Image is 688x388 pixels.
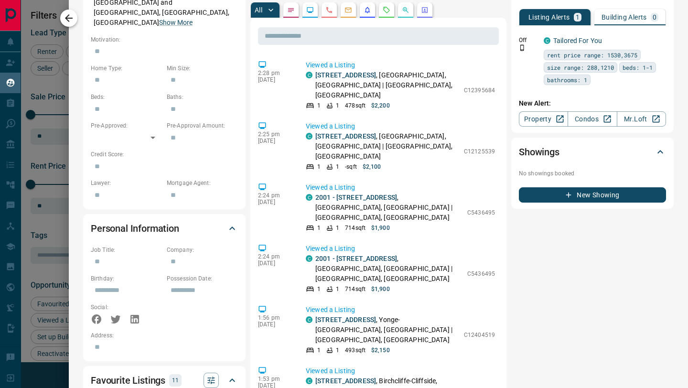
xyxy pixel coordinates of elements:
[91,150,238,159] p: Credit Score:
[91,303,162,312] p: Social:
[336,101,339,110] p: 1
[306,183,495,193] p: Viewed a Listing
[91,179,162,187] p: Lawyer:
[315,254,462,284] p: , [GEOGRAPHIC_DATA], [GEOGRAPHIC_DATA] | [GEOGRAPHIC_DATA], [GEOGRAPHIC_DATA]
[547,50,637,60] span: rent price range: 1530,3675
[167,121,238,130] p: Pre-Approval Amount:
[258,376,291,382] p: 1:53 pm
[345,101,365,110] p: 478 sqft
[258,192,291,199] p: 2:24 pm
[519,169,666,178] p: No showings booked
[306,244,495,254] p: Viewed a Listing
[345,224,365,232] p: 714 sqft
[345,162,357,171] p: - sqft
[325,6,333,14] svg: Calls
[336,285,339,293] p: 1
[91,64,162,73] p: Home Type:
[345,285,365,293] p: 714 sqft
[371,101,390,110] p: $2,200
[336,346,339,355] p: 1
[306,133,312,140] div: condos.ca
[306,377,312,384] div: condos.ca
[371,224,390,232] p: $1,900
[306,6,314,14] svg: Lead Browsing Activity
[464,86,495,95] p: C12395684
[344,6,352,14] svg: Emails
[421,6,429,14] svg: Agent Actions
[345,346,365,355] p: 493 sqft
[91,274,162,283] p: Birthday:
[306,305,495,315] p: Viewed a Listing
[91,35,238,44] p: Motivation:
[315,377,376,385] a: [STREET_ADDRESS]
[364,6,371,14] svg: Listing Alerts
[258,260,291,267] p: [DATE]
[167,93,238,101] p: Baths:
[336,224,339,232] p: 1
[91,93,162,101] p: Beds:
[91,121,162,130] p: Pre-Approved:
[315,315,459,345] p: , Yonge-[GEOGRAPHIC_DATA], [GEOGRAPHIC_DATA] | [GEOGRAPHIC_DATA], [GEOGRAPHIC_DATA]
[258,131,291,138] p: 2:25 pm
[519,111,568,127] a: Property
[167,179,238,187] p: Mortgage Agent:
[363,162,381,171] p: $2,100
[315,193,462,223] p: , [GEOGRAPHIC_DATA], [GEOGRAPHIC_DATA] | [GEOGRAPHIC_DATA], [GEOGRAPHIC_DATA]
[519,36,538,44] p: Off
[167,274,238,283] p: Possession Date:
[258,199,291,205] p: [DATE]
[371,285,390,293] p: $1,900
[315,132,376,140] a: [STREET_ADDRESS]
[623,63,653,72] span: beds: 1-1
[315,71,376,79] a: [STREET_ADDRESS]
[91,217,238,240] div: Personal Information
[258,70,291,76] p: 2:28 pm
[519,144,559,160] h2: Showings
[258,76,291,83] p: [DATE]
[464,147,495,156] p: C12125539
[602,14,647,21] p: Building Alerts
[528,14,570,21] p: Listing Alerts
[568,111,617,127] a: Condos
[315,70,459,100] p: , [GEOGRAPHIC_DATA], [GEOGRAPHIC_DATA] | [GEOGRAPHIC_DATA], [GEOGRAPHIC_DATA]
[519,44,526,51] svg: Push Notification Only
[315,255,397,262] a: 2001 - [STREET_ADDRESS]
[336,162,339,171] p: 1
[653,14,656,21] p: 0
[258,138,291,144] p: [DATE]
[306,316,312,323] div: condos.ca
[258,314,291,321] p: 1:56 pm
[371,346,390,355] p: $2,150
[544,37,550,44] div: condos.ca
[547,63,614,72] span: size range: 288,1210
[159,18,193,28] button: Show More
[617,111,666,127] a: Mr.Loft
[519,187,666,203] button: New Showing
[255,7,262,13] p: All
[315,194,397,201] a: 2001 - [STREET_ADDRESS]
[576,14,580,21] p: 1
[306,72,312,78] div: condos.ca
[306,194,312,201] div: condos.ca
[306,121,495,131] p: Viewed a Listing
[553,37,602,44] a: Tailored For You
[317,346,321,355] p: 1
[464,331,495,339] p: C12404519
[519,98,666,108] p: New Alert:
[317,101,321,110] p: 1
[383,6,390,14] svg: Requests
[467,269,495,278] p: C5436495
[167,64,238,73] p: Min Size:
[287,6,295,14] svg: Notes
[258,253,291,260] p: 2:24 pm
[317,162,321,171] p: 1
[402,6,409,14] svg: Opportunities
[306,366,495,376] p: Viewed a Listing
[315,316,376,323] a: [STREET_ADDRESS]
[91,246,162,254] p: Job Title:
[91,221,179,236] h2: Personal Information
[172,375,179,386] p: 11
[91,373,165,388] h2: Favourite Listings
[547,75,587,85] span: bathrooms: 1
[317,285,321,293] p: 1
